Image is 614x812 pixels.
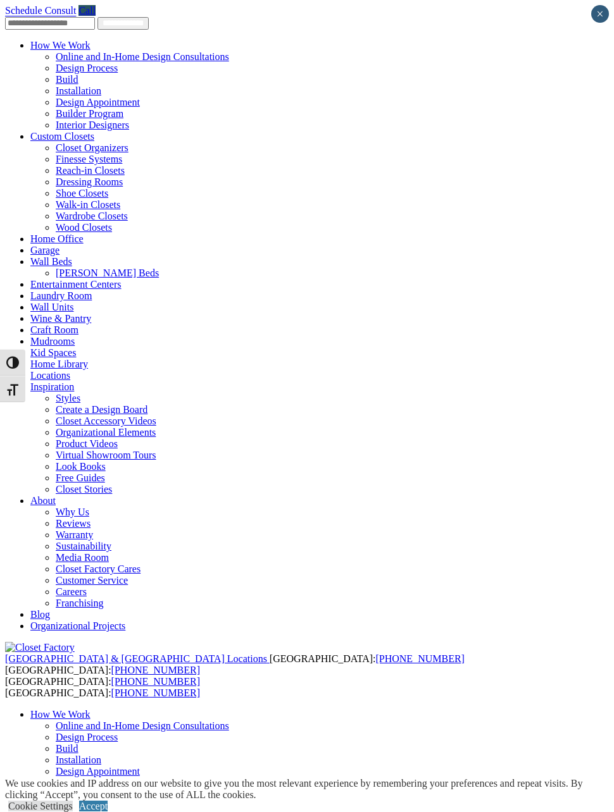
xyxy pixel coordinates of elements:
a: Accept [79,801,108,811]
span: [GEOGRAPHIC_DATA]: [GEOGRAPHIC_DATA]: [5,676,200,698]
a: Wardrobe Closets [56,211,128,221]
a: Styles [56,393,80,403]
button: Close [591,5,609,23]
a: How We Work [30,40,91,51]
a: Wood Closets [56,222,112,233]
input: Enter your Zip code [5,17,95,30]
a: Why Us [56,507,89,517]
a: [PHONE_NUMBER] [111,676,200,687]
a: Wall Units [30,302,73,312]
a: Schedule Consult [5,5,76,16]
a: Organizational Elements [56,427,156,438]
a: Craft Room [30,324,78,335]
a: Garage [30,245,60,255]
a: Design Process [56,63,118,73]
span: [GEOGRAPHIC_DATA] & [GEOGRAPHIC_DATA] Locations [5,653,267,664]
a: Careers [56,586,87,597]
a: Closet Factory Cares [56,563,141,574]
a: Installation [56,754,101,765]
span: [GEOGRAPHIC_DATA]: [GEOGRAPHIC_DATA]: [5,653,465,675]
a: Cookie Settings [8,801,73,811]
a: Reviews [56,518,91,529]
a: Builder Programs [56,777,127,788]
a: Finesse Systems [56,154,122,164]
a: Warranty [56,529,93,540]
a: Design Appointment [56,766,140,777]
a: Locations [30,370,70,381]
a: Customer Service [56,575,128,586]
a: Inspiration [30,381,74,392]
a: Build [56,74,78,85]
a: Create a Design Board [56,404,147,415]
a: Design Process [56,732,118,742]
input: Submit button for Find Location [97,17,149,30]
a: Interior Designers [56,120,129,130]
a: Walk-in Closets [56,199,120,210]
a: Franchising [56,598,104,608]
a: Sustainability [56,541,111,551]
a: Online and In-Home Design Consultations [56,720,229,731]
a: Installation [56,85,101,96]
a: Mudrooms [30,336,75,347]
a: Custom Closets [30,131,94,142]
a: [PERSON_NAME] Beds [56,268,159,278]
a: Design Appointment [56,97,140,108]
a: Wine & Pantry [30,313,91,324]
a: How We Work [30,709,91,720]
a: About [30,495,56,506]
a: Reach-in Closets [56,165,125,176]
a: Shoe Closets [56,188,108,199]
a: Build [56,743,78,754]
a: Builder Program [56,108,123,119]
a: Entertainment Centers [30,279,122,290]
a: Home Library [30,359,88,369]
a: [PHONE_NUMBER] [111,665,200,675]
a: Home Office [30,233,84,244]
a: Closet Stories [56,484,112,495]
a: Product Videos [56,438,118,449]
a: Wall Beds [30,256,72,267]
a: Dressing Rooms [56,176,123,187]
a: [PHONE_NUMBER] [111,687,200,698]
a: Call [78,5,96,16]
a: Look Books [56,461,106,472]
a: Closet Organizers [56,142,128,153]
a: Organizational Projects [30,620,125,631]
a: Media Room [56,552,109,563]
a: Virtual Showroom Tours [56,450,156,460]
div: We use cookies and IP address on our website to give you the most relevant experience by remember... [5,778,614,801]
a: Kid Spaces [30,347,76,358]
a: Free Guides [56,472,105,483]
a: Online and In-Home Design Consultations [56,51,229,62]
a: [GEOGRAPHIC_DATA] & [GEOGRAPHIC_DATA] Locations [5,653,270,664]
a: Laundry Room [30,290,92,301]
a: Closet Accessory Videos [56,415,156,426]
a: Blog [30,609,50,620]
img: Closet Factory [5,642,75,653]
a: [PHONE_NUMBER] [375,653,464,664]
